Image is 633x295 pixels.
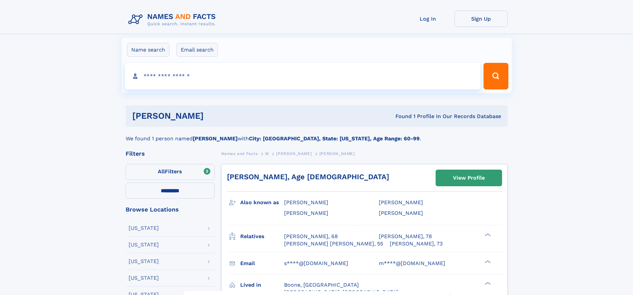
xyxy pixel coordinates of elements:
[284,240,383,247] a: [PERSON_NAME] [PERSON_NAME], 55
[221,149,258,158] a: Names and Facts
[265,151,269,156] span: M
[240,279,284,291] h3: Lived in
[276,149,312,158] a: [PERSON_NAME]
[227,173,389,181] a: [PERSON_NAME], Age [DEMOGRAPHIC_DATA]
[193,135,238,142] b: [PERSON_NAME]
[284,210,328,216] span: [PERSON_NAME]
[483,232,491,237] div: ❯
[284,233,338,240] a: [PERSON_NAME], 68
[483,281,491,285] div: ❯
[483,63,508,89] button: Search Button
[126,164,215,180] label: Filters
[158,168,165,175] span: All
[284,282,359,288] span: Boone, [GEOGRAPHIC_DATA]
[240,197,284,208] h3: Also known as
[127,43,169,57] label: Name search
[249,135,420,142] b: City: [GEOGRAPHIC_DATA], State: [US_STATE], Age Range: 60-99
[455,11,508,27] a: Sign Up
[126,151,215,157] div: Filters
[126,207,215,213] div: Browse Locations
[265,149,269,158] a: M
[129,275,159,281] div: [US_STATE]
[129,242,159,247] div: [US_STATE]
[453,170,485,186] div: View Profile
[284,199,328,206] span: [PERSON_NAME]
[240,231,284,242] h3: Relatives
[132,112,300,120] h1: [PERSON_NAME]
[401,11,455,27] a: Log In
[379,210,423,216] span: [PERSON_NAME]
[436,170,502,186] a: View Profile
[126,127,508,143] div: We found 1 person named with .
[176,43,218,57] label: Email search
[379,199,423,206] span: [PERSON_NAME]
[240,258,284,269] h3: Email
[129,225,159,231] div: [US_STATE]
[126,11,221,29] img: Logo Names and Facts
[483,259,491,264] div: ❯
[129,259,159,264] div: [US_STATE]
[299,113,501,120] div: Found 1 Profile In Our Records Database
[125,63,481,89] input: search input
[390,240,443,247] a: [PERSON_NAME], 73
[379,233,432,240] a: [PERSON_NAME], 78
[276,151,312,156] span: [PERSON_NAME]
[319,151,355,156] span: [PERSON_NAME]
